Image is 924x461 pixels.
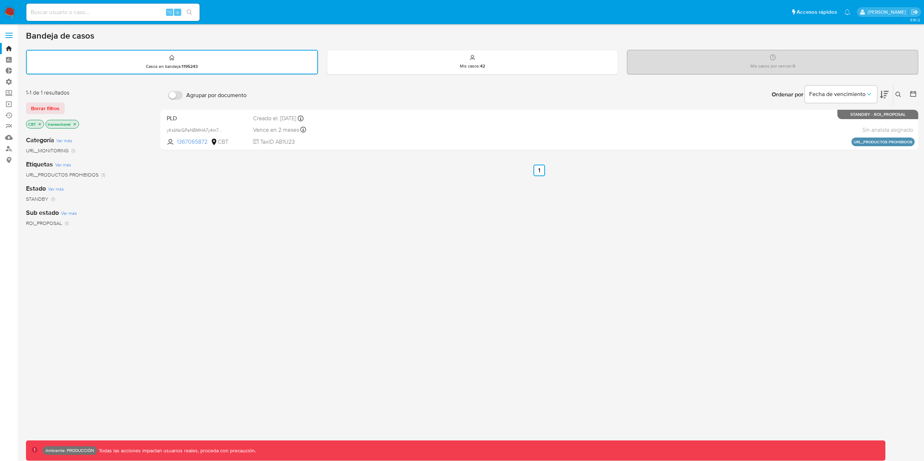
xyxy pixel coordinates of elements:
[97,447,256,454] p: Todas las acciones impactan usuarios reales, proceda con precaución.
[868,9,908,16] p: leidy.martinez@mercadolibre.com.co
[176,9,179,16] span: s
[844,9,850,15] a: Notificaciones
[911,8,919,16] a: Salir
[26,8,200,17] input: Buscar usuario o caso...
[45,449,94,452] p: Ambiente: PRODUCCIÓN
[797,8,837,16] span: Accesos rápidos
[182,7,197,17] button: search-icon
[167,9,172,16] span: ⌥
